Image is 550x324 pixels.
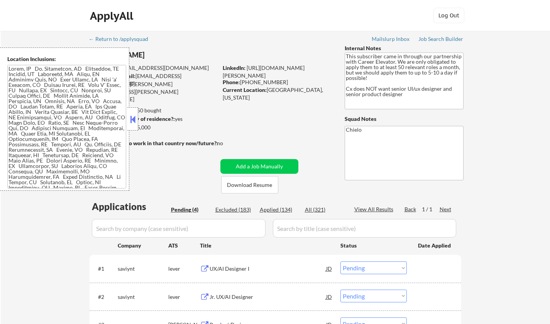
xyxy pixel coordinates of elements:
[92,202,168,211] div: Applications
[118,293,168,301] div: saviynt
[215,206,254,214] div: Excluded (183)
[90,50,248,60] div: [PERSON_NAME]
[90,80,218,103] div: [PERSON_NAME][EMAIL_ADDRESS][PERSON_NAME][DOMAIN_NAME]
[89,107,218,114] div: 134 sent / 150 bought
[220,159,298,174] button: Add a Job Manually
[372,36,410,44] a: Mailslurp Inbox
[92,219,266,237] input: Search by company (case sensitive)
[422,205,440,213] div: 1 / 1
[221,176,278,193] button: Download Resume
[210,293,326,301] div: Jr. UX/AI Designer
[90,9,135,22] div: ApplyAll
[118,242,168,249] div: Company
[90,72,218,87] div: [EMAIL_ADDRESS][DOMAIN_NAME]
[223,64,305,79] a: [URL][DOMAIN_NAME][PERSON_NAME]
[354,205,396,213] div: View All Results
[340,238,407,252] div: Status
[200,242,333,249] div: Title
[345,115,464,123] div: Squad Notes
[89,36,156,42] div: ← Return to /applysquad
[223,64,245,71] strong: LinkedIn:
[118,265,168,273] div: saviynt
[210,265,326,273] div: UX/AI Designer I
[168,265,200,273] div: lever
[305,206,344,214] div: All (321)
[273,219,456,237] input: Search by title (case sensitive)
[223,78,332,86] div: [PHONE_NUMBER]
[325,261,333,275] div: JD
[168,293,200,301] div: lever
[418,36,464,44] a: Job Search Builder
[433,8,464,23] button: Log Out
[168,242,200,249] div: ATS
[404,205,417,213] div: Back
[90,64,218,72] div: [EMAIL_ADDRESS][DOMAIN_NAME]
[223,79,240,85] strong: Phone:
[223,87,267,93] strong: Current Location:
[418,242,452,249] div: Date Applied
[98,265,112,273] div: #1
[7,55,126,63] div: Location Inclusions:
[89,124,218,131] div: $75,000
[98,293,112,301] div: #2
[440,205,452,213] div: Next
[260,206,298,214] div: Applied (134)
[171,206,210,214] div: Pending (4)
[223,86,332,101] div: [GEOGRAPHIC_DATA], [US_STATE]
[217,139,239,147] div: no
[325,290,333,304] div: JD
[372,36,410,42] div: Mailslurp Inbox
[345,44,464,52] div: Internal Notes
[89,36,156,44] a: ← Return to /applysquad
[90,140,218,146] strong: Will need Visa to work in that country now/future?:
[89,115,215,123] div: yes
[418,36,464,42] div: Job Search Builder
